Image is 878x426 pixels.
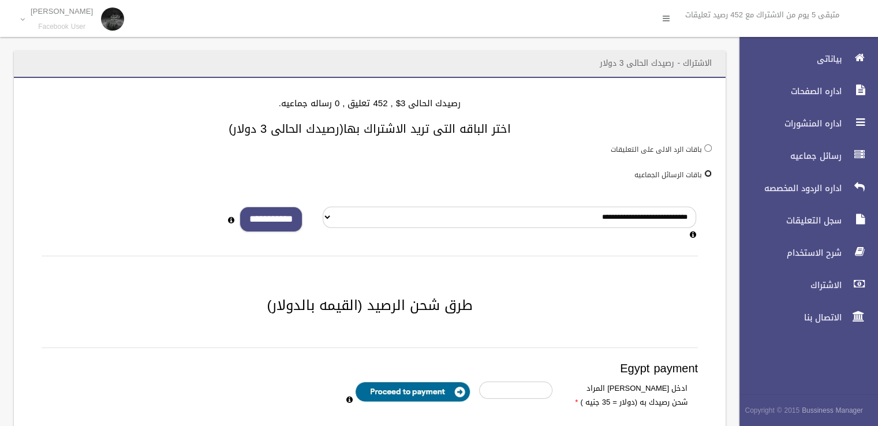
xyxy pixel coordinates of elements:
[730,182,845,194] span: اداره الردود المخصصه
[28,298,712,313] h2: طرق شحن الرصيد (القيمه بالدولار)
[730,85,845,97] span: اداره الصفحات
[730,247,845,259] span: شرح الاستخدام
[730,53,845,65] span: بياناتى
[730,46,878,72] a: بياناتى
[730,118,845,129] span: اداره المنشورات
[28,122,712,135] h3: اختر الباقه التى تريد الاشتراك بها(رصيدك الحالى 3 دولار)
[42,362,698,375] h3: Egypt payment
[730,279,845,291] span: الاشتراك
[730,215,845,226] span: سجل التعليقات
[745,404,799,417] span: Copyright © 2015
[28,99,712,109] h4: رصيدك الحالى 3$ , 452 تعليق , 0 رساله جماعيه.
[31,23,93,31] small: Facebook User
[730,272,878,298] a: الاشتراك
[561,382,696,409] label: ادخل [PERSON_NAME] المراد شحن رصيدك به (دولار = 35 جنيه )
[586,52,726,74] header: الاشتراك - رصيدك الحالى 3 دولار
[730,79,878,104] a: اداره الصفحات
[611,143,702,156] label: باقات الرد الالى على التعليقات
[802,404,863,417] strong: Bussiness Manager
[730,240,878,266] a: شرح الاستخدام
[730,111,878,136] a: اداره المنشورات
[730,312,845,323] span: الاتصال بنا
[730,143,878,169] a: رسائل جماعيه
[634,169,702,181] label: باقات الرسائل الجماعيه
[730,150,845,162] span: رسائل جماعيه
[31,7,93,16] p: [PERSON_NAME]
[730,305,878,330] a: الاتصال بنا
[730,175,878,201] a: اداره الردود المخصصه
[730,208,878,233] a: سجل التعليقات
